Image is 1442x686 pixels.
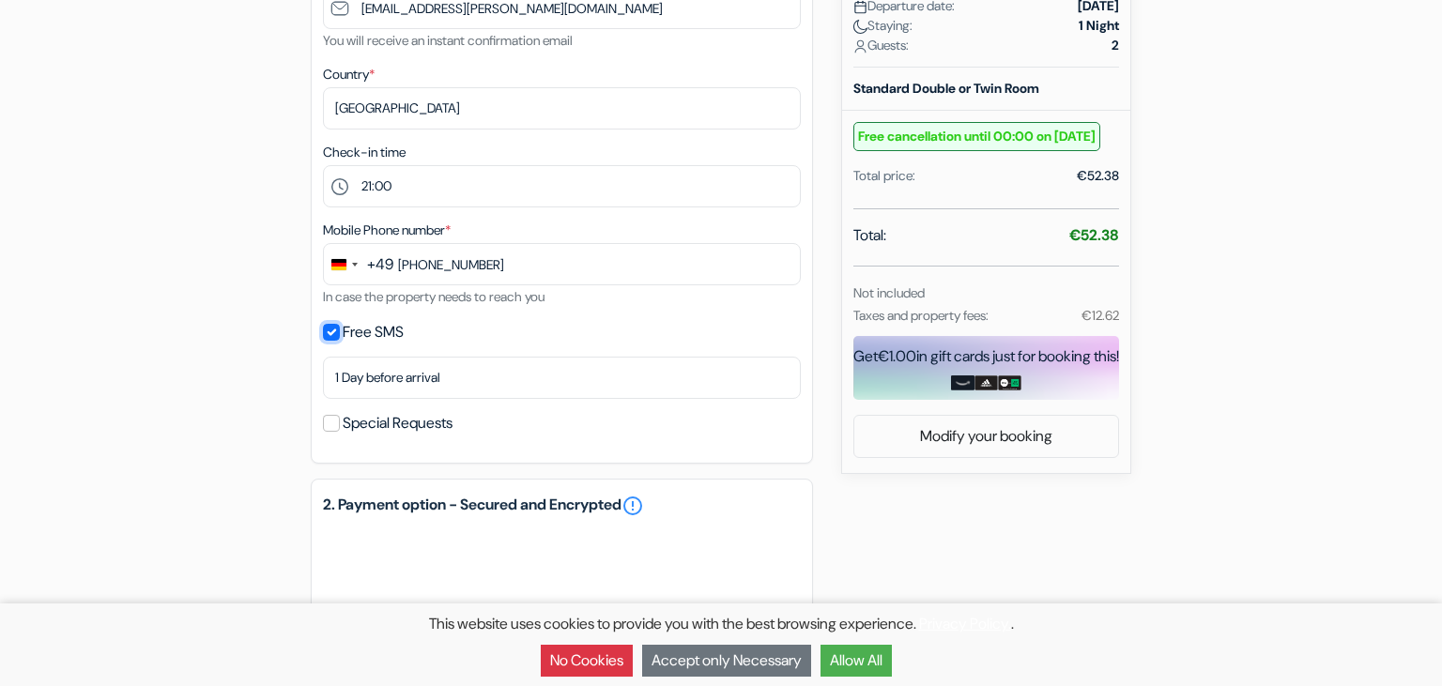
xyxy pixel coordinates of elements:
label: Special Requests [343,410,453,436]
a: error_outline [621,495,644,517]
small: Free cancellation until 00:00 on [DATE] [853,122,1100,151]
input: 1512 3456789 [323,243,801,285]
img: adidas-card.png [974,375,998,390]
a: Modify your booking [854,419,1118,454]
b: Standard Double or Twin Room [853,80,1039,97]
div: +49 [367,253,393,276]
small: Taxes and property fees: [853,307,989,324]
strong: 2 [1112,36,1119,55]
label: Country [323,65,375,84]
div: Get in gift cards just for booking this! [853,345,1119,368]
button: Accept only Necessary [642,645,811,677]
strong: €52.38 [1069,225,1119,245]
small: In case the property needs to reach you [323,288,545,305]
span: Total: [853,224,886,247]
small: You will receive an instant confirmation email [323,32,573,49]
img: amazon-card-no-text.png [951,375,974,390]
div: Total price: [853,166,915,186]
span: €1.00 [878,346,916,366]
img: user_icon.svg [853,39,867,53]
small: Not included [853,284,925,301]
button: Change country, selected Germany (+49) [324,244,393,284]
div: €52.38 [1077,166,1119,186]
button: No Cookies [541,645,633,677]
img: uber-uber-eats-card.png [998,375,1021,390]
h5: 2. Payment option - Secured and Encrypted [323,495,801,517]
p: This website uses cookies to provide you with the best browsing experience. . [9,613,1433,635]
button: Allow All [821,645,892,677]
small: €12.62 [1081,307,1119,324]
label: Check-in time [323,143,406,162]
strong: 1 Night [1079,16,1119,36]
span: Staying: [853,16,913,36]
label: Mobile Phone number [323,221,451,240]
a: Privacy Policy. [919,614,1011,633]
img: moon.svg [853,20,867,34]
span: Guests: [853,36,909,55]
label: Free SMS [343,319,404,345]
